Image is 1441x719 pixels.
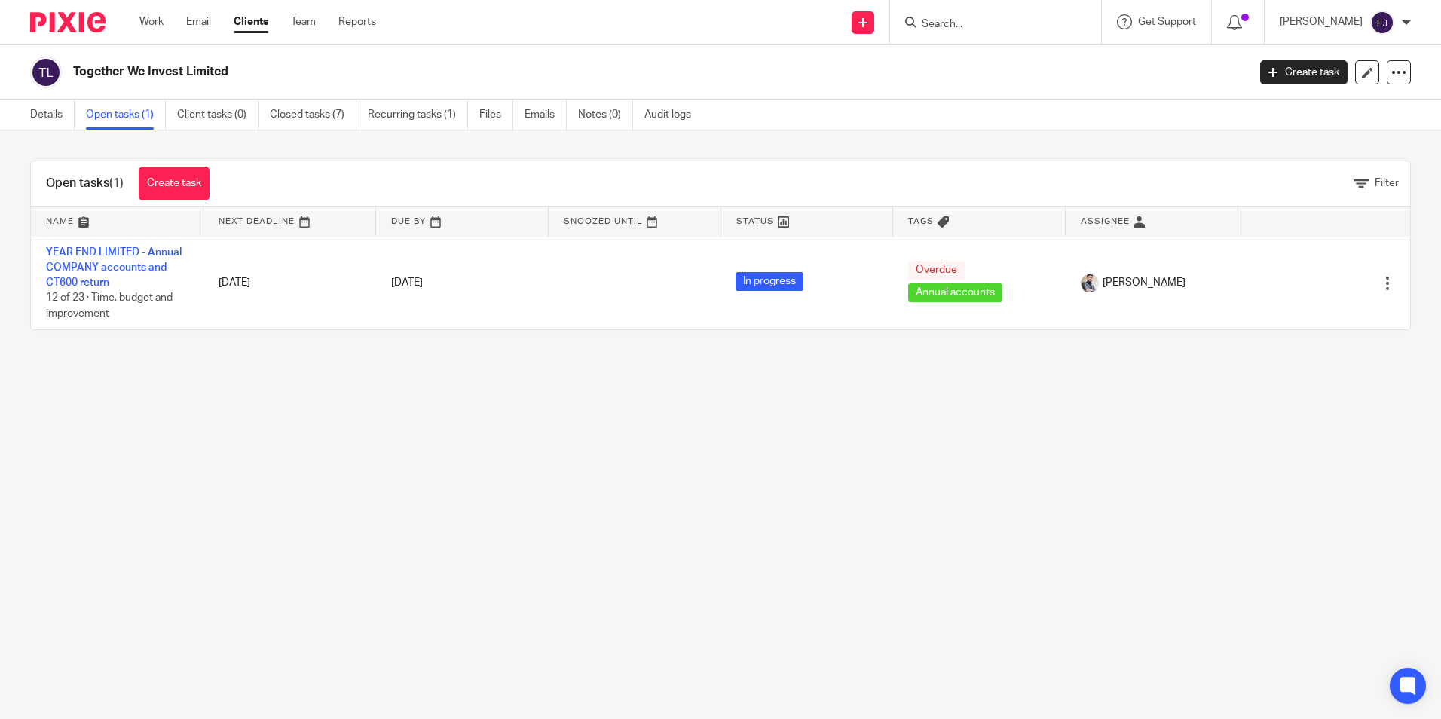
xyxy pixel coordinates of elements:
[908,283,1002,302] span: Annual accounts
[46,293,173,320] span: 12 of 23 · Time, budget and improvement
[270,100,356,130] a: Closed tasks (7)
[186,14,211,29] a: Email
[234,14,268,29] a: Clients
[578,100,633,130] a: Notes (0)
[30,100,75,130] a: Details
[525,100,567,130] a: Emails
[908,261,965,280] span: Overdue
[109,177,124,189] span: (1)
[30,12,106,32] img: Pixie
[291,14,316,29] a: Team
[139,14,164,29] a: Work
[203,237,376,329] td: [DATE]
[736,272,803,291] span: In progress
[86,100,166,130] a: Open tasks (1)
[1375,178,1399,188] span: Filter
[177,100,259,130] a: Client tasks (0)
[46,176,124,191] h1: Open tasks
[479,100,513,130] a: Files
[46,247,182,289] a: YEAR END LIMITED - Annual COMPANY accounts and CT600 return
[908,217,934,225] span: Tags
[736,217,774,225] span: Status
[1260,60,1348,84] a: Create task
[73,64,1005,80] h2: Together We Invest Limited
[30,57,62,88] img: svg%3E
[920,18,1056,32] input: Search
[338,14,376,29] a: Reports
[1280,14,1363,29] p: [PERSON_NAME]
[1138,17,1196,27] span: Get Support
[391,277,423,288] span: [DATE]
[139,167,210,200] a: Create task
[1103,275,1186,290] span: [PERSON_NAME]
[564,217,643,225] span: Snoozed Until
[368,100,468,130] a: Recurring tasks (1)
[644,100,702,130] a: Audit logs
[1370,11,1394,35] img: svg%3E
[1081,274,1099,292] img: Pixie%2002.jpg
